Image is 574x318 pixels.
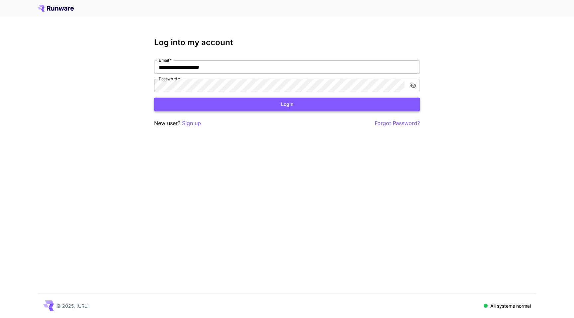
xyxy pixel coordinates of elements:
[159,57,172,63] label: Email
[154,38,420,47] h3: Log into my account
[154,119,201,127] p: New user?
[182,119,201,127] button: Sign up
[375,119,420,127] button: Forgot Password?
[154,98,420,111] button: Login
[490,302,531,309] p: All systems normal
[159,76,180,82] label: Password
[56,302,89,309] p: © 2025, [URL]
[407,80,419,92] button: toggle password visibility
